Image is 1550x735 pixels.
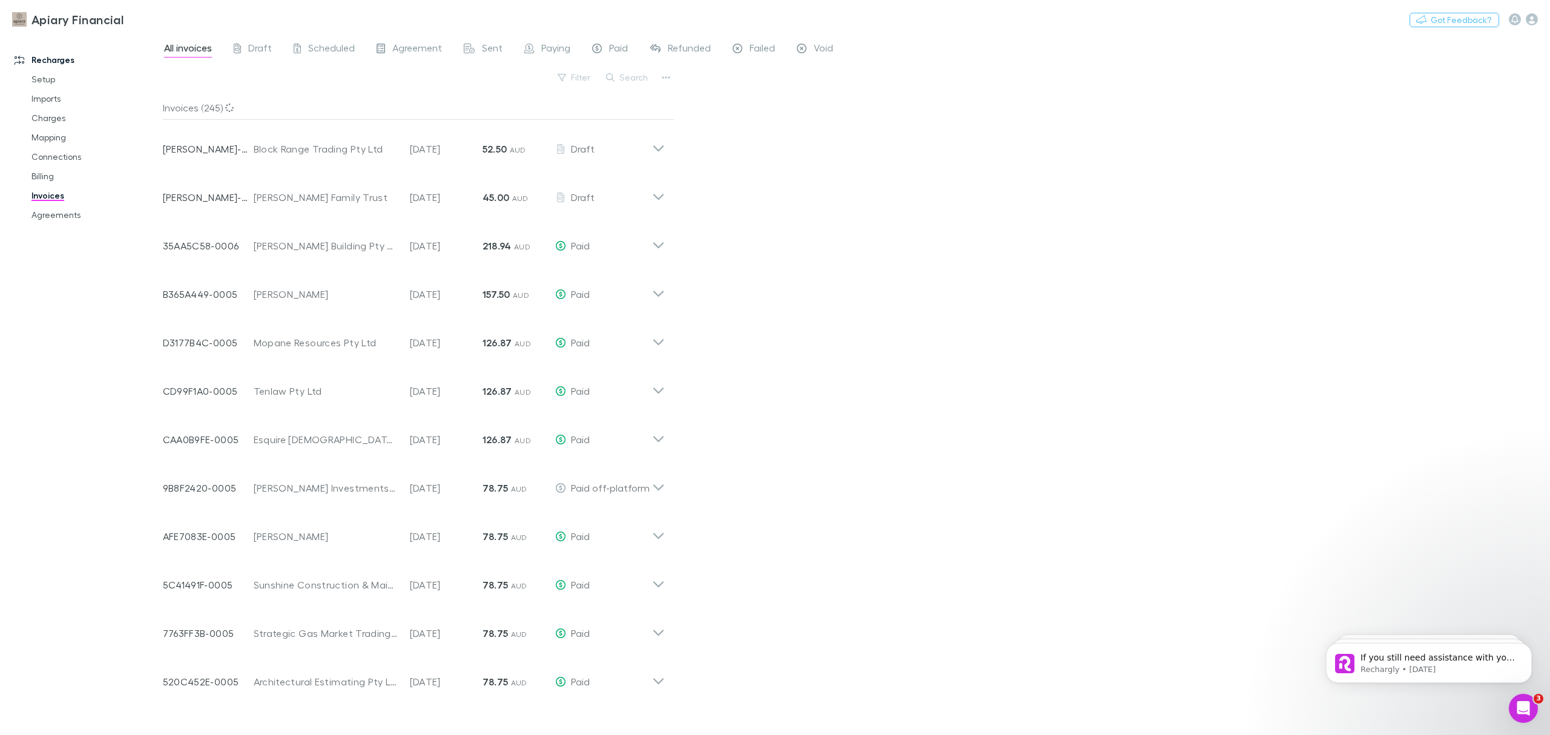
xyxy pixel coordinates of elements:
strong: 78.75 [483,627,509,639]
a: Setup [19,70,173,89]
button: Filter [552,70,598,85]
span: AUD [510,145,526,154]
div: B365A449-0005[PERSON_NAME][DATE]157.50 AUDPaid [153,265,674,314]
div: Esquire [DEMOGRAPHIC_DATA] Grooming Pty Ltd [254,432,398,447]
h3: Apiary Financial [31,12,124,27]
strong: 218.94 [483,240,512,252]
span: All invoices [164,42,212,58]
p: [DATE] [410,674,483,689]
div: [PERSON_NAME] Family Trust [254,190,398,205]
span: Refunded [668,42,711,58]
span: AUD [511,630,527,639]
p: [DATE] [410,529,483,544]
span: AUD [511,581,527,590]
span: Paid [571,530,590,542]
span: Void [814,42,833,58]
a: Imports [19,89,173,108]
span: Paid [571,288,590,300]
span: AUD [514,242,530,251]
strong: 78.75 [483,579,509,591]
div: [PERSON_NAME]-0196Block Range Trading Pty Ltd[DATE]52.50 AUDDraft [153,120,674,168]
strong: 126.87 [483,433,512,446]
span: Paid [571,627,590,639]
span: AUD [515,339,531,348]
p: [DATE] [410,287,483,302]
span: Paid [571,337,590,348]
span: Paid [571,676,590,687]
div: 520C452E-0005Architectural Estimating Pty Ltd[DATE]78.75 AUDPaid [153,653,674,701]
p: 35AA5C58-0006 [163,239,254,253]
span: AUD [512,194,529,203]
p: 7763FF3B-0005 [163,626,254,641]
a: Apiary Financial [5,5,131,34]
p: 9B8F2420-0005 [163,481,254,495]
div: 7763FF3B-0005Strategic Gas Market Trading Pty Ltd[DATE]78.75 AUDPaid [153,604,674,653]
span: AUD [513,291,529,300]
span: Paid [571,579,590,590]
span: AUD [511,678,527,687]
div: 9B8F2420-0005[PERSON_NAME] Investments Pty Ltd[DATE]78.75 AUDPaid off-platform [153,459,674,507]
strong: 78.75 [483,482,509,494]
p: CAA0B9FE-0005 [163,432,254,447]
p: [DATE] [410,142,483,156]
strong: 126.87 [483,337,512,349]
strong: 52.50 [483,143,507,155]
div: [PERSON_NAME] [254,529,398,544]
span: Paid off-platform [571,482,650,493]
p: [DATE] [410,481,483,495]
a: Recharges [2,50,173,70]
p: [DATE] [410,384,483,398]
iframe: Intercom live chat [1509,694,1538,723]
div: [PERSON_NAME] [254,287,398,302]
div: Sunshine Construction & Maintenance Pty Ltd [254,578,398,592]
div: [PERSON_NAME]-0195[PERSON_NAME] Family Trust[DATE]45.00 AUDDraft [153,168,674,217]
div: D3177B4C-0005Mopane Resources Pty Ltd[DATE]126.87 AUDPaid [153,314,674,362]
p: [DATE] [410,190,483,205]
div: Mopane Resources Pty Ltd [254,335,398,350]
p: [DATE] [410,578,483,592]
p: [DATE] [410,626,483,641]
strong: 78.75 [483,530,509,542]
p: [PERSON_NAME]-0195 [163,190,254,205]
p: [DATE] [410,432,483,447]
a: Charges [19,108,173,128]
span: Paid [609,42,628,58]
span: Sent [482,42,503,58]
div: CAA0B9FE-0005Esquire [DEMOGRAPHIC_DATA] Grooming Pty Ltd[DATE]126.87 AUDPaid [153,410,674,459]
p: [PERSON_NAME]-0196 [163,142,254,156]
a: Mapping [19,128,173,147]
span: 3 [1534,694,1543,704]
p: [DATE] [410,239,483,253]
strong: 45.00 [483,191,510,203]
span: Scheduled [308,42,355,58]
p: 520C452E-0005 [163,674,254,689]
strong: 126.87 [483,385,512,397]
img: Apiary Financial's Logo [12,12,27,27]
span: Agreement [392,42,442,58]
div: [PERSON_NAME] Investments Pty Ltd [254,481,398,495]
p: [DATE] [410,335,483,350]
div: [PERSON_NAME] Building Pty Ltd [254,239,398,253]
button: Search [600,70,655,85]
strong: 78.75 [483,676,509,688]
span: Draft [571,143,595,154]
p: 5C41491F-0005 [163,578,254,592]
span: Paid [571,433,590,445]
span: AUD [511,484,527,493]
div: AFE7083E-0005[PERSON_NAME][DATE]78.75 AUDPaid [153,507,674,556]
span: Draft [248,42,272,58]
span: Paid [571,240,590,251]
div: 5C41491F-0005Sunshine Construction & Maintenance Pty Ltd[DATE]78.75 AUDPaid [153,556,674,604]
span: AUD [515,436,531,445]
span: Draft [571,191,595,203]
span: Paid [571,385,590,397]
span: Failed [750,42,775,58]
p: CD99F1A0-0005 [163,384,254,398]
div: Block Range Trading Pty Ltd [254,142,398,156]
strong: 157.50 [483,288,510,300]
a: Billing [19,166,173,186]
div: Architectural Estimating Pty Ltd [254,674,398,689]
